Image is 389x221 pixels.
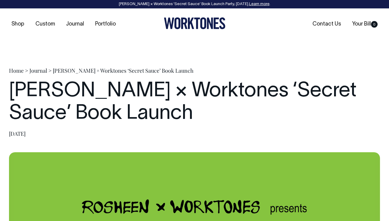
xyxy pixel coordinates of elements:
[33,19,57,29] a: Custom
[93,19,118,29] a: Portfolio
[64,19,86,29] a: Journal
[6,2,383,6] div: [PERSON_NAME] × Worktones ‘Secret Sauce’ Book Launch Party, [DATE]. .
[350,19,380,29] a: Your Bill0
[371,21,378,28] span: 0
[25,67,28,74] span: >
[48,67,52,74] span: >
[9,67,24,74] a: Home
[310,19,343,29] a: Contact Us
[29,67,47,74] a: Journal
[9,80,380,125] h1: [PERSON_NAME] × Worktones ‘Secret Sauce’ Book Launch
[9,130,26,137] time: [DATE]
[53,67,194,74] span: [PERSON_NAME] × Worktones ‘Secret Sauce’ Book Launch
[9,19,27,29] a: Shop
[249,2,270,6] a: Learn more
